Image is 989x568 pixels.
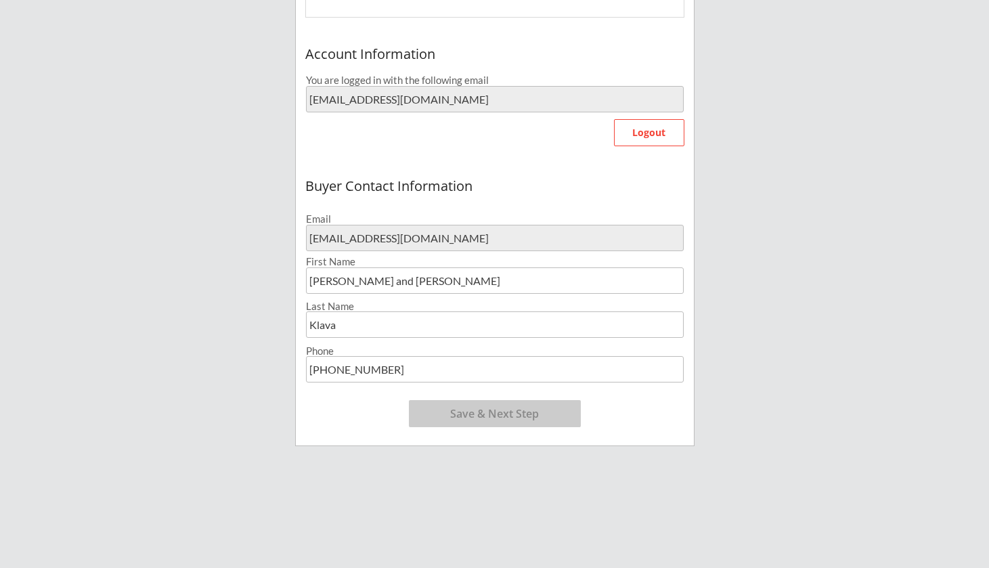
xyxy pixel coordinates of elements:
div: Phone [306,346,684,356]
div: Last Name [306,301,684,311]
div: You are logged in with the following email [306,75,684,85]
div: Buyer Contact Information [305,179,684,194]
button: Logout [614,119,684,146]
div: Email [306,214,684,224]
div: Account Information [305,47,684,62]
button: Save & Next Step [409,400,581,427]
div: First Name [306,257,684,267]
